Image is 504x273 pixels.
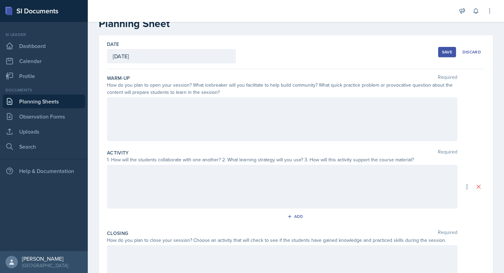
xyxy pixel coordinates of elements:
div: Si leader [3,32,85,38]
button: Add [285,211,307,222]
label: Closing [107,230,128,237]
button: Discard [459,47,485,57]
div: Save [442,49,452,55]
a: Dashboard [3,39,85,53]
h2: Planning Sheet [99,17,493,30]
label: Date [107,41,119,48]
span: Required [438,230,457,237]
div: Add [289,214,303,219]
span: Required [438,75,457,82]
div: How do you plan to open your session? What icebreaker will you facilitate to help build community... [107,82,457,96]
a: Calendar [3,54,85,68]
a: Planning Sheets [3,95,85,108]
a: Uploads [3,125,85,138]
div: How do you plan to close your session? Choose an activity that will check to see if the students ... [107,237,457,244]
a: Search [3,140,85,153]
div: Help & Documentation [3,164,85,178]
div: Documents [3,87,85,93]
label: Activity [107,149,129,156]
div: [PERSON_NAME] [22,255,68,262]
span: Required [438,149,457,156]
div: Discard [463,49,481,55]
label: Warm-Up [107,75,130,82]
a: Profile [3,69,85,83]
div: [GEOGRAPHIC_DATA] [22,262,68,269]
button: Save [438,47,456,57]
a: Observation Forms [3,110,85,123]
div: 1. How will the students collaborate with one another? 2. What learning strategy will you use? 3.... [107,156,457,163]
